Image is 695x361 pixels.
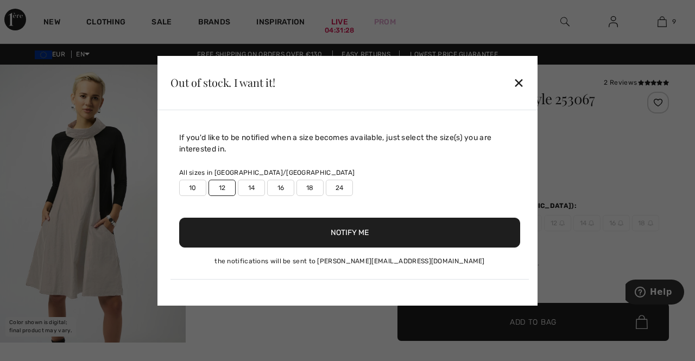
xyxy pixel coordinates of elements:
div: the notifications will be sent to [PERSON_NAME][EMAIL_ADDRESS][DOMAIN_NAME] [179,256,520,266]
label: 10 [179,180,206,196]
div: ✕ [513,71,525,94]
label: 16 [267,180,294,196]
div: If you'd like to be notified when a size becomes available, just select the size(s) you are inter... [179,132,520,155]
div: All sizes in [GEOGRAPHIC_DATA]/[GEOGRAPHIC_DATA] [179,168,520,178]
label: 12 [208,180,236,196]
div: Out of stock. I want it! [170,77,275,88]
button: Notify Me [179,218,520,248]
label: 14 [238,180,265,196]
label: 18 [296,180,324,196]
label: 24 [326,180,353,196]
span: Help [24,8,47,17]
